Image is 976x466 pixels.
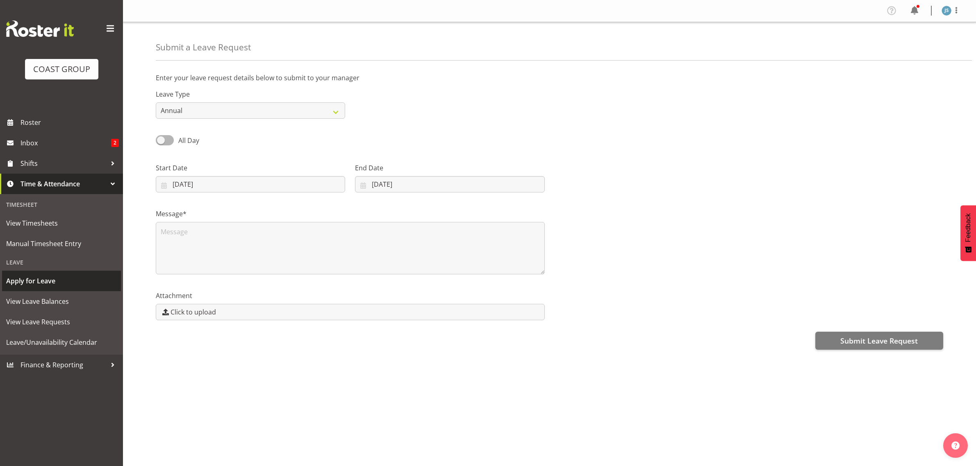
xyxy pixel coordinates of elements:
[20,157,107,170] span: Shifts
[6,217,117,229] span: View Timesheets
[951,441,960,450] img: help-xxl-2.png
[178,136,199,145] span: All Day
[33,63,90,75] div: COAST GROUP
[840,335,918,346] span: Submit Leave Request
[2,196,121,213] div: Timesheet
[2,291,121,312] a: View Leave Balances
[20,137,111,149] span: Inbox
[942,6,951,16] img: julia-sandiforth1129.jpg
[6,295,117,308] span: View Leave Balances
[6,20,74,37] img: Rosterit website logo
[960,205,976,261] button: Feedback - Show survey
[2,233,121,254] a: Manual Timesheet Entry
[20,116,119,129] span: Roster
[156,176,345,192] input: Click to select...
[355,163,544,173] label: End Date
[6,238,117,250] span: Manual Timesheet Entry
[2,332,121,353] a: Leave/Unavailability Calendar
[156,89,345,99] label: Leave Type
[171,307,216,317] span: Click to upload
[156,73,943,83] p: Enter your leave request details below to submit to your manager
[6,275,117,287] span: Apply for Leave
[111,139,119,147] span: 2
[2,312,121,332] a: View Leave Requests
[156,43,251,52] h4: Submit a Leave Request
[156,163,345,173] label: Start Date
[20,359,107,371] span: Finance & Reporting
[156,291,545,301] label: Attachment
[355,176,544,192] input: Click to select...
[6,316,117,328] span: View Leave Requests
[2,254,121,271] div: Leave
[2,271,121,291] a: Apply for Leave
[2,213,121,233] a: View Timesheets
[6,336,117,348] span: Leave/Unavailability Calendar
[815,332,943,350] button: Submit Leave Request
[156,209,545,219] label: Message*
[20,178,107,190] span: Time & Attendance
[965,213,972,242] span: Feedback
